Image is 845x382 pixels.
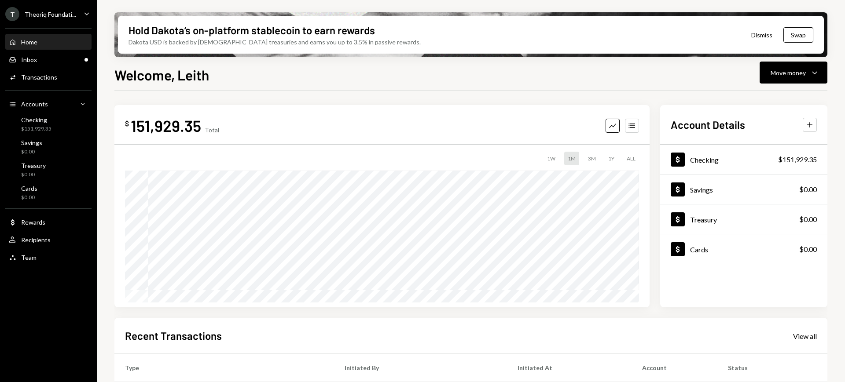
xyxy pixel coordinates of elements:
[5,214,92,230] a: Rewards
[125,328,222,343] h2: Recent Transactions
[21,56,37,63] div: Inbox
[5,136,92,157] a: Savings$0.00
[5,113,92,135] a: Checking$151,929.35
[5,51,92,67] a: Inbox
[690,156,719,164] div: Checking
[21,171,46,178] div: $0.00
[5,7,19,21] div: T
[799,244,817,255] div: $0.00
[793,332,817,341] div: View all
[760,62,827,84] button: Move money
[21,254,37,261] div: Team
[131,116,201,135] div: 151,929.35
[799,184,817,195] div: $0.00
[717,354,827,382] th: Status
[793,331,817,341] a: View all
[21,236,51,244] div: Recipients
[334,354,507,382] th: Initiated By
[25,11,76,18] div: Theoriq Foundati...
[21,185,37,192] div: Cards
[660,145,827,174] a: Checking$151,929.35
[114,66,209,84] h1: Welcome, Leith
[5,249,92,265] a: Team
[623,152,639,165] div: ALL
[21,125,51,133] div: $151,929.35
[690,245,708,254] div: Cards
[740,25,783,45] button: Dismiss
[783,27,813,43] button: Swap
[21,162,46,169] div: Treasury
[5,69,92,85] a: Transactions
[544,152,559,165] div: 1W
[125,119,129,128] div: $
[129,37,421,47] div: Dakota USD is backed by [DEMOGRAPHIC_DATA] treasuries and earns you up to 3.5% in passive rewards.
[205,126,219,134] div: Total
[660,175,827,204] a: Savings$0.00
[660,234,827,264] a: Cards$0.00
[564,152,579,165] div: 1M
[21,38,37,46] div: Home
[5,96,92,112] a: Accounts
[21,100,48,108] div: Accounts
[507,354,631,382] th: Initiated At
[584,152,599,165] div: 3M
[799,214,817,225] div: $0.00
[778,154,817,165] div: $151,929.35
[21,116,51,124] div: Checking
[605,152,618,165] div: 1Y
[21,148,42,156] div: $0.00
[660,204,827,234] a: Treasury$0.00
[690,186,713,194] div: Savings
[21,194,37,201] div: $0.00
[21,218,45,226] div: Rewards
[114,354,334,382] th: Type
[21,139,42,146] div: Savings
[771,68,806,77] div: Move money
[671,117,745,132] h2: Account Details
[5,34,92,50] a: Home
[5,159,92,180] a: Treasury$0.00
[632,354,718,382] th: Account
[129,23,375,37] div: Hold Dakota’s on-platform stablecoin to earn rewards
[21,73,57,81] div: Transactions
[5,182,92,203] a: Cards$0.00
[5,232,92,247] a: Recipients
[690,215,717,224] div: Treasury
